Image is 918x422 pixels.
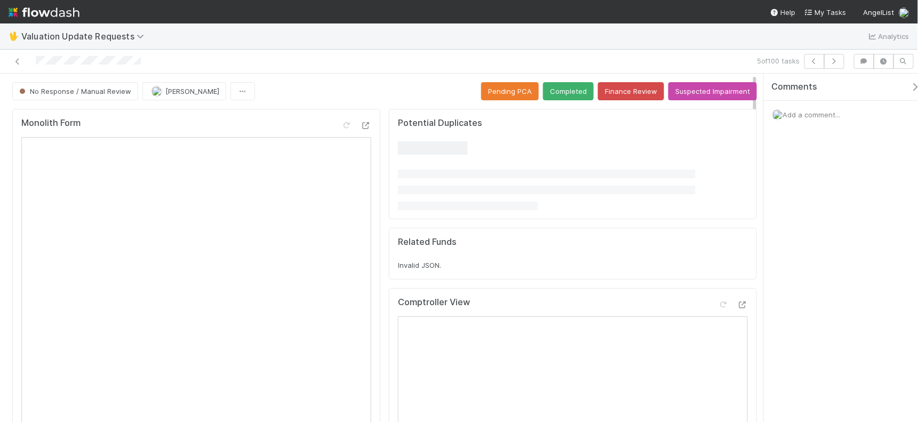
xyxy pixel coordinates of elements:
[151,86,162,97] img: avatar_d8fc9ee4-bd1b-4062-a2a8-84feb2d97839.png
[398,260,748,270] div: Invalid JSON.
[899,7,909,18] img: avatar_d8fc9ee4-bd1b-4062-a2a8-84feb2d97839.png
[21,31,149,42] span: Valuation Update Requests
[543,82,594,100] button: Completed
[9,3,79,21] img: logo-inverted-e16ddd16eac7371096b0.svg
[867,30,909,43] a: Analytics
[398,237,457,248] h5: Related Funds
[804,7,847,18] a: My Tasks
[668,82,757,100] button: Suspected Impairment
[864,8,895,17] span: AngelList
[598,82,664,100] button: Finance Review
[165,87,219,95] span: [PERSON_NAME]
[772,82,818,92] span: Comments
[21,118,81,129] h5: Monolith Form
[142,82,226,100] button: [PERSON_NAME]
[804,8,847,17] span: My Tasks
[12,82,138,100] button: No Response / Manual Review
[17,87,131,95] span: No Response / Manual Review
[9,31,19,41] span: 🖖
[398,118,482,129] h5: Potential Duplicates
[481,82,539,100] button: Pending PCA
[772,109,783,120] img: avatar_d8fc9ee4-bd1b-4062-a2a8-84feb2d97839.png
[398,297,470,308] h5: Comptroller View
[757,55,800,66] span: 5 of 100 tasks
[770,7,796,18] div: Help
[783,110,841,119] span: Add a comment...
